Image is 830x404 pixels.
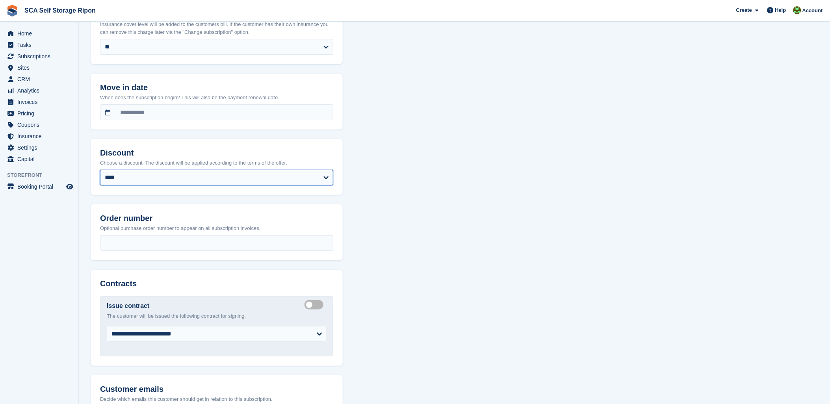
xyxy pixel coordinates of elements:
a: menu [4,51,74,62]
span: Pricing [17,108,65,119]
a: menu [4,119,74,130]
p: The customer will be issued the following contract for signing. [107,312,327,320]
span: Insurance [17,131,65,142]
label: Issue contract [107,301,149,311]
a: SCA Self Storage Ripon [21,4,99,17]
span: Booking Portal [17,181,65,192]
span: Analytics [17,85,65,96]
span: Sites [17,62,65,73]
p: When does the subscription begin? This will also be the payment renewal date. [100,94,333,102]
p: Please specify how much it would cost to replace the value of the items being stored. The relevan... [100,13,333,36]
span: Coupons [17,119,65,130]
a: menu [4,108,74,119]
h2: Discount [100,148,333,158]
h2: Order number [100,214,333,223]
a: menu [4,96,74,107]
h2: Contracts [100,279,333,288]
p: Choose a discount. The discount will be applied according to the terms of the offer. [100,159,333,167]
a: menu [4,85,74,96]
a: menu [4,142,74,153]
span: Storefront [7,171,78,179]
h2: Customer emails [100,385,333,394]
span: Account [802,7,823,15]
span: Help [775,6,786,14]
span: Capital [17,154,65,165]
label: Create integrated contract [305,304,327,306]
a: Preview store [65,182,74,191]
a: menu [4,131,74,142]
img: Kelly Neesham [793,6,801,14]
span: CRM [17,74,65,85]
span: Tasks [17,39,65,50]
a: menu [4,74,74,85]
img: stora-icon-8386f47178a22dfd0bd8f6a31ec36ba5ce8667c1dd55bd0f319d3a0aa187defe.svg [6,5,18,17]
p: Decide which emails this customer should get in relation to this subscription. [100,395,333,403]
a: menu [4,28,74,39]
h2: Move in date [100,83,333,92]
a: menu [4,154,74,165]
a: menu [4,181,74,192]
a: menu [4,39,74,50]
p: Optional purchase order number to appear on all subscription invoices. [100,224,333,232]
span: Home [17,28,65,39]
span: Subscriptions [17,51,65,62]
a: menu [4,62,74,73]
span: Invoices [17,96,65,107]
span: Settings [17,142,65,153]
span: Create [736,6,752,14]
